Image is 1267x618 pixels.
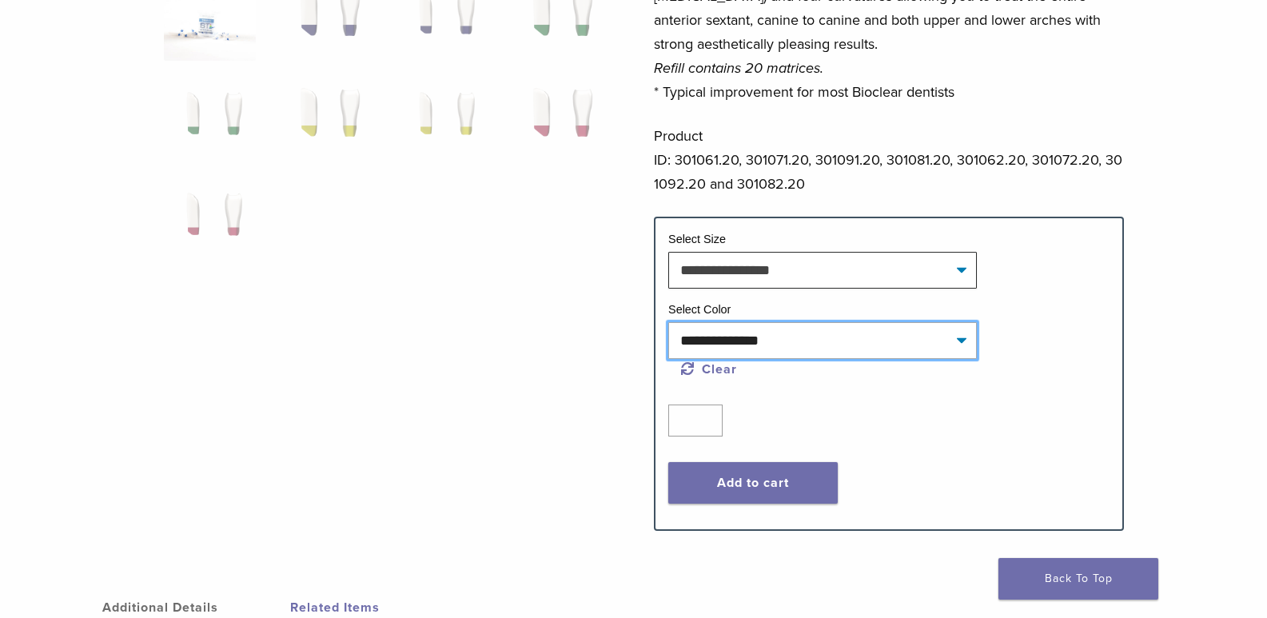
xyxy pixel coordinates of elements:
[164,82,256,161] img: BT Matrix Series - Image 5
[668,233,726,245] label: Select Size
[512,82,604,161] img: BT Matrix Series - Image 8
[681,361,737,377] a: Clear
[164,182,256,262] img: BT Matrix Series - Image 9
[998,558,1158,600] a: Back To Top
[654,124,1124,196] p: Product ID: 301061.20, 301071.20, 301091.20, 301081.20, 301062.20, 301072.20, 301092.20 and 30108...
[654,59,823,77] em: Refill contains 20 matrices.
[396,82,488,161] img: BT Matrix Series - Image 7
[668,462,838,504] button: Add to cart
[668,303,731,316] label: Select Color
[280,82,372,161] img: BT Matrix Series - Image 6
